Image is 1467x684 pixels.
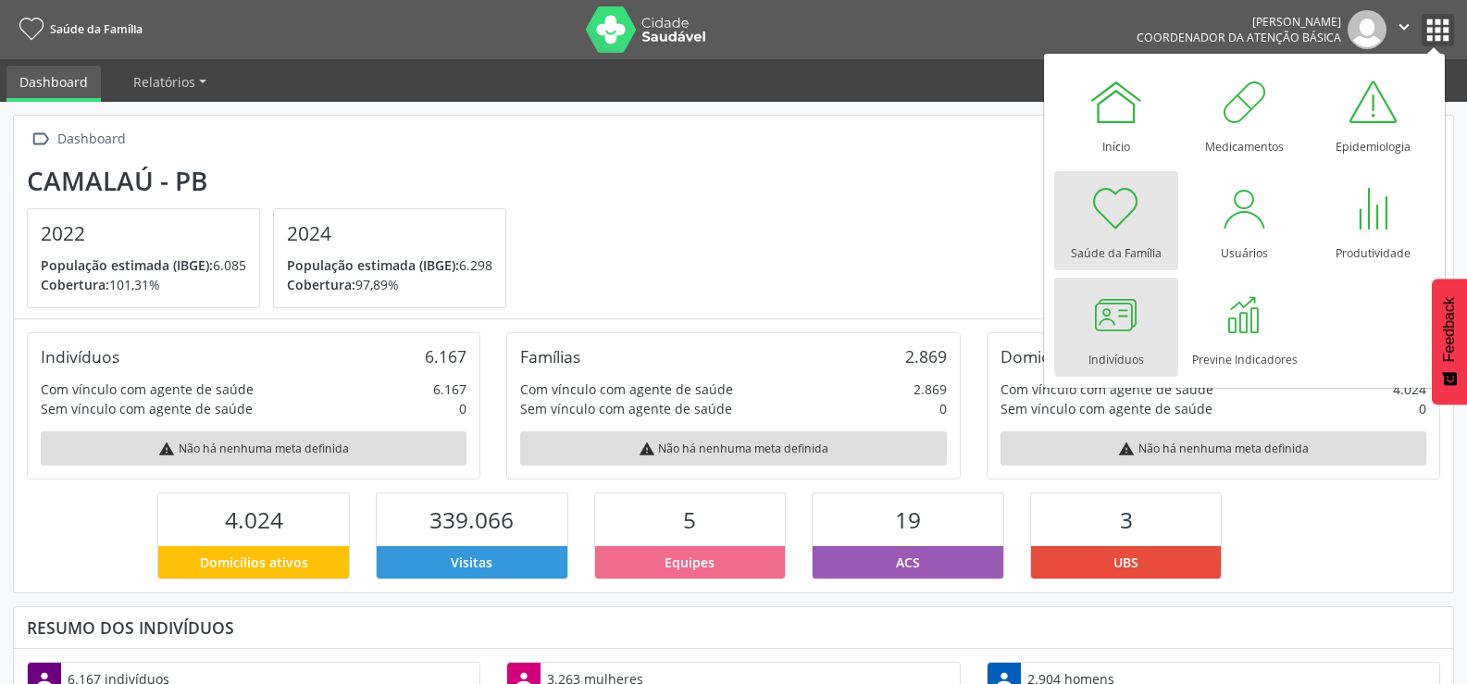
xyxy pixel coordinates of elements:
[1054,278,1178,377] a: Indivíduos
[1113,553,1138,572] span: UBS
[520,379,733,399] div: Com vínculo com agente de saúde
[41,256,213,274] span: População estimada (IBGE):
[429,504,514,535] span: 339.066
[41,379,254,399] div: Com vínculo com agente de saúde
[1137,14,1341,30] div: [PERSON_NAME]
[939,399,947,418] div: 0
[133,73,195,91] span: Relatórios
[1054,65,1178,164] a: Início
[54,126,129,153] div: Dashboard
[459,399,466,418] div: 0
[1183,171,1307,270] a: Usuários
[1312,171,1436,270] a: Produtividade
[1312,65,1436,164] a: Epidemiologia
[433,379,466,399] div: 6.167
[287,276,355,293] span: Cobertura:
[200,553,308,572] span: Domicílios ativos
[1001,431,1426,466] div: Não há nenhuma meta definida
[1441,297,1458,362] span: Feedback
[27,617,1440,638] div: Resumo dos indivíduos
[683,504,696,535] span: 5
[287,222,492,245] h4: 2024
[41,255,246,275] p: 6.085
[27,126,129,153] a:  Dashboard
[1419,399,1426,418] div: 0
[1348,10,1386,49] img: img
[120,66,219,98] a: Relatórios
[27,166,519,196] div: Camalaú - PB
[158,441,175,457] i: warning
[1001,346,1077,367] div: Domicílios
[41,431,466,466] div: Não há nenhuma meta definida
[520,346,580,367] div: Famílias
[425,346,466,367] div: 6.167
[451,553,492,572] span: Visitas
[1001,379,1213,399] div: Com vínculo com agente de saúde
[520,431,946,466] div: Não há nenhuma meta definida
[1001,399,1212,418] div: Sem vínculo com agente de saúde
[6,66,101,102] a: Dashboard
[1422,14,1454,46] button: apps
[1137,30,1341,45] span: Coordenador da Atenção Básica
[520,399,732,418] div: Sem vínculo com agente de saúde
[1393,379,1426,399] div: 4.024
[1183,65,1307,164] a: Medicamentos
[1386,10,1422,49] button: 
[41,399,253,418] div: Sem vínculo com agente de saúde
[41,275,246,294] p: 101,31%
[287,256,459,274] span: População estimada (IBGE):
[13,14,143,44] a: Saúde da Família
[896,553,920,572] span: ACS
[225,504,283,535] span: 4.024
[41,346,119,367] div: Indivíduos
[895,504,921,535] span: 19
[1394,17,1414,37] i: 
[1118,441,1135,457] i: warning
[287,275,492,294] p: 97,89%
[1120,504,1133,535] span: 3
[1054,171,1178,270] a: Saúde da Família
[914,379,947,399] div: 2.869
[41,276,109,293] span: Cobertura:
[639,441,655,457] i: warning
[27,126,54,153] i: 
[287,255,492,275] p: 6.298
[665,553,715,572] span: Equipes
[50,21,143,37] span: Saúde da Família
[41,222,246,245] h4: 2022
[1432,279,1467,404] button: Feedback - Mostrar pesquisa
[1183,278,1307,377] a: Previne Indicadores
[905,346,947,367] div: 2.869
